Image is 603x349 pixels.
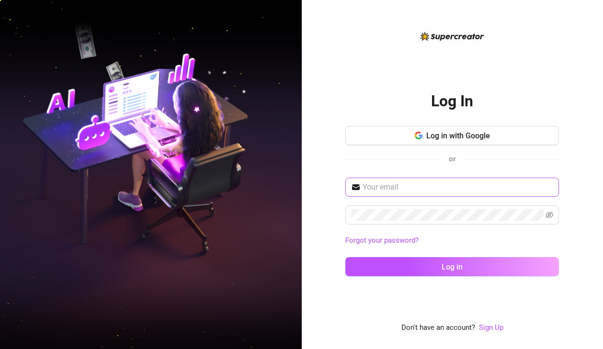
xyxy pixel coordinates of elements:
[479,323,503,332] a: Sign Up
[345,257,559,276] button: Log in
[345,126,559,145] button: Log in with Google
[479,322,503,334] a: Sign Up
[421,32,484,41] img: logo-BBDzfeDw.svg
[426,131,490,140] span: Log in with Google
[449,155,455,163] span: or
[431,91,473,111] h2: Log In
[345,236,419,245] a: Forgot your password?
[401,322,475,334] span: Don't have an account?
[546,211,553,219] span: eye-invisible
[363,181,553,193] input: Your email
[345,235,559,247] a: Forgot your password?
[442,262,463,271] span: Log in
